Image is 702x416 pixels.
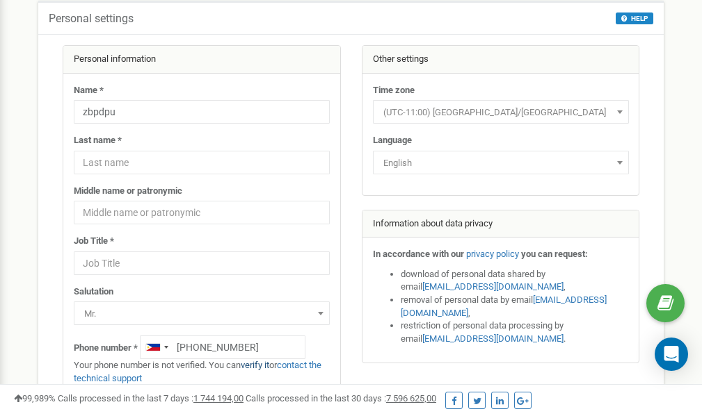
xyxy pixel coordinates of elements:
[241,360,269,370] a: verify it
[74,301,330,325] span: Mr.
[74,185,182,198] label: Middle name or patronymic
[63,46,340,74] div: Personal information
[378,103,624,122] span: (UTC-11:00) Pacific/Midway
[401,319,629,345] li: restriction of personal data processing by email .
[74,84,104,97] label: Name *
[74,201,330,224] input: Middle name or patronymic
[74,359,330,385] p: Your phone number is not verified. You can or
[373,249,464,259] strong: In accordance with our
[74,235,114,248] label: Job Title *
[74,134,122,147] label: Last name *
[362,46,639,74] div: Other settings
[58,393,244,403] span: Calls processed in the last 7 days :
[140,335,305,359] input: +1-800-555-55-55
[386,393,436,403] u: 7 596 625,00
[246,393,436,403] span: Calls processed in the last 30 days :
[74,151,330,174] input: Last name
[378,153,624,173] span: English
[74,360,321,383] a: contact the technical support
[616,13,653,24] button: HELP
[401,294,607,318] a: [EMAIL_ADDRESS][DOMAIN_NAME]
[141,336,173,358] div: Telephone country code
[655,338,688,371] div: Open Intercom Messenger
[401,268,629,294] li: download of personal data shared by email ,
[74,285,113,299] label: Salutation
[373,134,412,147] label: Language
[422,281,564,292] a: [EMAIL_ADDRESS][DOMAIN_NAME]
[74,342,138,355] label: Phone number *
[193,393,244,403] u: 1 744 194,00
[49,13,134,25] h5: Personal settings
[373,84,415,97] label: Time zone
[373,100,629,124] span: (UTC-11:00) Pacific/Midway
[14,393,56,403] span: 99,989%
[401,294,629,319] li: removal of personal data by email ,
[373,151,629,174] span: English
[362,210,639,238] div: Information about data privacy
[74,100,330,124] input: Name
[521,249,588,259] strong: you can request:
[466,249,519,259] a: privacy policy
[74,251,330,275] input: Job Title
[422,333,564,344] a: [EMAIL_ADDRESS][DOMAIN_NAME]
[79,304,325,324] span: Mr.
